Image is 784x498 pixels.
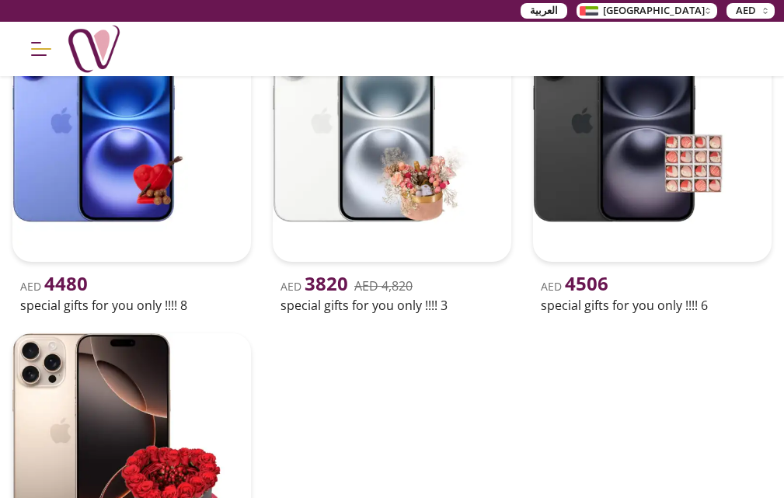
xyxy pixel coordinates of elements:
[67,22,121,76] img: Nigwa-uae-gifts
[44,270,88,296] span: 4480
[20,279,88,294] span: AED
[305,270,348,296] span: 3820
[273,23,511,262] img: uae-gifts-special gifts for you only !!!! 3
[354,277,413,294] del: AED 4,820
[530,3,558,19] span: العربية
[527,17,778,318] a: uae-gifts-special gifts for you only !!!! 6AED 4506special gifts for you only !!!! 6
[20,296,243,315] h2: special gifts for you only !!!! 8
[580,6,598,16] img: Arabic_dztd3n.png
[727,3,775,19] button: AED
[16,42,67,56] button: Menu
[565,270,608,296] span: 4506
[603,3,705,19] span: [GEOGRAPHIC_DATA]
[577,3,717,19] button: [GEOGRAPHIC_DATA]
[280,279,348,294] span: AED
[541,279,608,294] span: AED
[267,17,517,318] a: uae-gifts-special gifts for you only !!!! 3AED 3820AED 4,820special gifts for you only !!!! 3
[280,296,504,315] h2: special gifts for you only !!!! 3
[541,296,764,315] h2: special gifts for you only !!!! 6
[12,23,251,262] img: uae-gifts-special gifts for you only !!!! 8
[6,17,257,318] a: uae-gifts-special gifts for you only !!!! 8AED 4480special gifts for you only !!!! 8
[533,23,772,262] img: uae-gifts-special gifts for you only !!!! 6
[736,3,756,19] span: AED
